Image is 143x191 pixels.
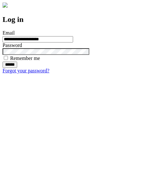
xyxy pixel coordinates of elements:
a: Forgot your password? [3,68,49,73]
h2: Log in [3,15,140,24]
label: Password [3,43,22,48]
label: Email [3,30,15,36]
img: logo-4e3dc11c47720685a147b03b5a06dd966a58ff35d612b21f08c02c0306f2b779.png [3,3,8,8]
label: Remember me [10,56,40,61]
